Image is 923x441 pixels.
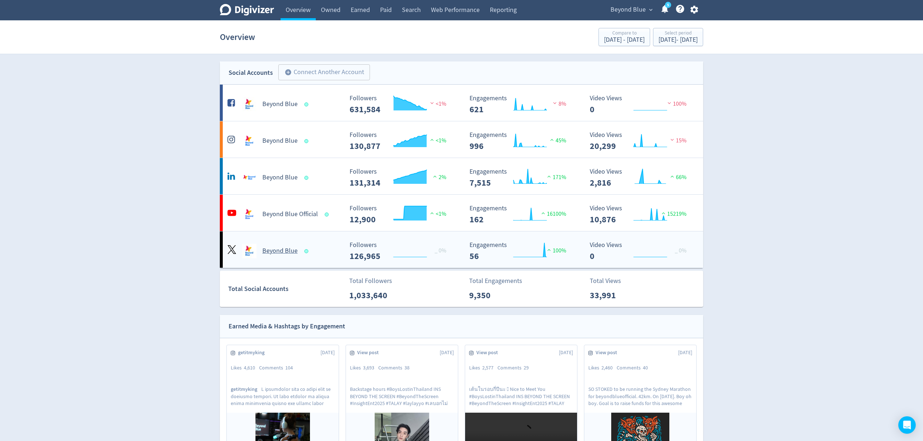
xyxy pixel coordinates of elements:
[590,289,632,302] p: 33,991
[545,174,553,179] img: positive-performance.svg
[466,242,575,261] svg: Engagements 56
[598,28,650,46] button: Compare to[DATE] - [DATE]
[229,68,273,78] div: Social Accounts
[305,249,311,253] span: Data last synced: 11 Aug 2025, 3:02pm (AEST)
[545,247,553,252] img: positive-performance.svg
[476,349,502,356] span: View post
[440,349,454,356] span: [DATE]
[431,174,446,181] span: 2%
[466,168,575,187] svg: Engagements 7,515
[220,195,703,231] a: Beyond Blue Official undefinedBeyond Blue Official Followers 12,900 Followers 12,900 <1% Engageme...
[604,31,645,37] div: Compare to
[586,242,695,261] svg: Video Views 0
[346,95,455,114] svg: Followers 631,584
[497,364,533,372] div: Comments
[669,137,676,142] img: negative-performance.svg
[551,100,559,106] img: negative-performance.svg
[242,207,257,222] img: Beyond Blue Official undefined
[242,134,257,148] img: Beyond Blue undefined
[357,349,383,356] span: View post
[617,364,652,372] div: Comments
[244,364,255,371] span: 4,610
[466,132,575,151] svg: Engagements 996
[305,176,311,180] span: Data last synced: 11 Aug 2025, 8:02pm (AEST)
[363,364,374,371] span: 3,693
[482,364,493,371] span: 2,577
[586,205,695,224] svg: Video Views 10,876
[229,321,345,332] div: Earned Media & Hashtags by Engagement
[325,213,331,217] span: Data last synced: 12 Aug 2025, 7:01am (AEST)
[305,139,311,143] span: Data last synced: 11 Aug 2025, 8:02pm (AEST)
[231,386,261,393] span: getitmyking
[643,364,648,371] span: 40
[428,100,436,106] img: negative-performance.svg
[428,210,446,218] span: <1%
[648,7,654,13] span: expand_more
[660,210,667,216] img: positive-performance.svg
[428,137,446,144] span: <1%
[242,170,257,185] img: Beyond Blue undefined
[404,364,410,371] span: 38
[350,386,454,406] p: Backstage hours #BoysLostinThailand INS BEYOND THE SCREEN #BeyondTheScreen #InsightEnt2025 #TALAY...
[285,69,292,76] span: add_circle
[262,210,318,219] h5: Beyond Blue Official
[559,349,573,356] span: [DATE]
[610,4,646,16] span: Beyond Blue
[431,174,439,179] img: positive-performance.svg
[220,231,703,268] a: Beyond Blue undefinedBeyond Blue Followers 126,965 Followers 126,965 _ 0% Engagements 56 Engageme...
[604,37,645,43] div: [DATE] - [DATE]
[349,276,392,286] p: Total Followers
[242,97,257,112] img: Beyond Blue undefined
[545,174,566,181] span: 171%
[231,364,259,372] div: Likes
[228,284,344,294] div: Total Social Accounts
[262,100,298,109] h5: Beyond Blue
[653,28,703,46] button: Select period[DATE]- [DATE]
[350,364,378,372] div: Likes
[262,137,298,145] h5: Beyond Blue
[667,3,669,8] text: 5
[665,2,671,8] a: 5
[898,416,916,434] div: Open Intercom Messenger
[220,121,703,158] a: Beyond Blue undefinedBeyond Blue Followers 130,877 Followers 130,877 <1% Engagements 996 Engageme...
[259,364,297,372] div: Comments
[545,247,566,254] span: 100%
[428,210,436,216] img: positive-performance.svg
[588,386,692,406] p: SO STOKED to be running the Sydney Marathon for beyondblueofficial. 42km. On [DATE]. Boy oh boy. ...
[231,386,335,406] p: L ipsumdolor sita co adipi elit se doeiusmo tempori. Ut labo etdolor ma aliqua enima minimvenia q...
[378,364,414,372] div: Comments
[588,364,617,372] div: Likes
[220,85,703,121] a: Beyond Blue undefinedBeyond Blue Followers 631,584 Followers 631,584 <1% Engagements 621 Engageme...
[242,244,257,258] img: Beyond Blue undefined
[466,95,575,114] svg: Engagements 621
[586,95,695,114] svg: Video Views 0
[601,364,613,371] span: 2,460
[548,137,556,142] img: positive-performance.svg
[262,247,298,255] h5: Beyond Blue
[238,349,269,356] span: getitmyking
[669,137,686,144] span: 15%
[428,137,436,142] img: positive-performance.svg
[346,242,455,261] svg: Followers 126,965
[678,349,692,356] span: [DATE]
[278,64,370,80] button: Connect Another Account
[435,247,446,254] span: _ 0%
[666,100,673,106] img: negative-performance.svg
[346,168,455,187] svg: Followers 131,314
[660,210,686,218] span: 15219%
[466,205,575,224] svg: Engagements 162
[262,173,298,182] h5: Beyond Blue
[346,132,455,151] svg: Followers 130,877
[669,174,676,179] img: positive-performance.svg
[551,100,566,108] span: 8%
[469,364,497,372] div: Likes
[669,174,686,181] span: 66%
[346,205,455,224] svg: Followers 12,900
[658,31,698,37] div: Select period
[590,276,632,286] p: Total Views
[220,158,703,194] a: Beyond Blue undefinedBeyond Blue Followers 131,314 Followers 131,314 2% Engagements 7,515 Engagem...
[675,247,686,254] span: _ 0%
[586,168,695,187] svg: Video Views 2,816
[428,100,446,108] span: <1%
[540,210,547,216] img: positive-performance.svg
